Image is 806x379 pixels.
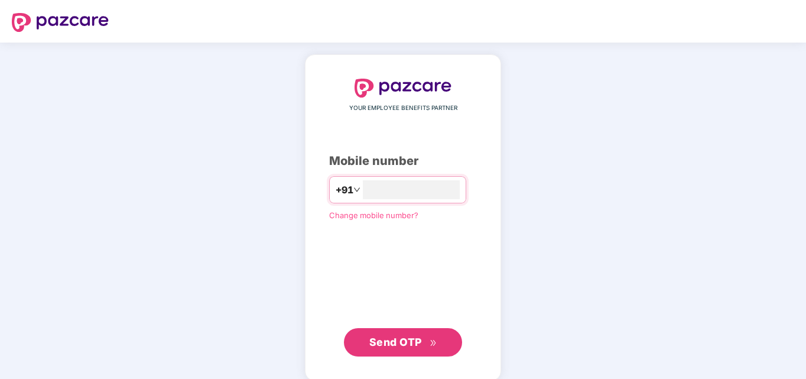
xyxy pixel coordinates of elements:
[344,328,462,357] button: Send OTPdouble-right
[329,210,418,220] a: Change mobile number?
[430,339,437,347] span: double-right
[12,13,109,32] img: logo
[329,152,477,170] div: Mobile number
[349,103,457,113] span: YOUR EMPLOYEE BENEFITS PARTNER
[355,79,451,98] img: logo
[353,186,360,193] span: down
[336,183,353,197] span: +91
[369,336,422,348] span: Send OTP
